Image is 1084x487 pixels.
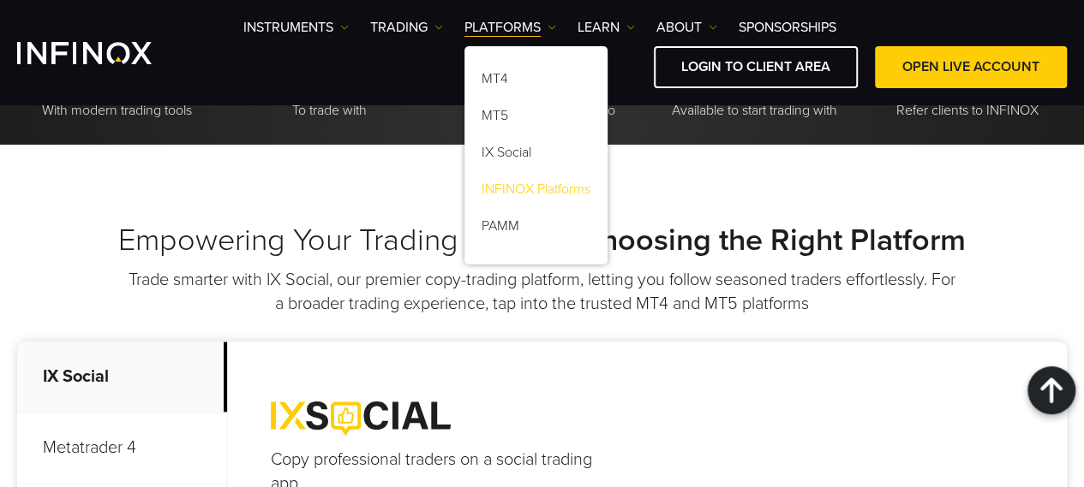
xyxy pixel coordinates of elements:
[464,174,608,211] a: INFINOX Platforms
[17,42,192,64] a: INFINOX Logo
[578,17,635,38] a: Learn
[654,46,858,88] a: LOGIN TO CLIENT AREA
[464,63,608,100] a: MT4
[243,17,349,38] a: Instruments
[464,211,608,247] a: PAMM
[17,341,227,413] p: IX Social
[656,17,717,38] a: ABOUT
[17,222,1067,259] h2: Empowering Your Trading Journey:
[739,17,836,38] a: SPONSORSHIPS
[579,222,966,258] strong: Choosing the Right Platform
[17,413,227,484] p: Metatrader 4
[370,17,443,38] a: TRADING
[875,46,1067,88] a: OPEN LIVE ACCOUNT
[127,268,958,316] p: Trade smarter with IX Social, our premier copy-trading platform, letting you follow seasoned trad...
[464,100,608,137] a: MT5
[464,17,556,38] a: PLATFORMS
[464,137,608,174] a: IX Social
